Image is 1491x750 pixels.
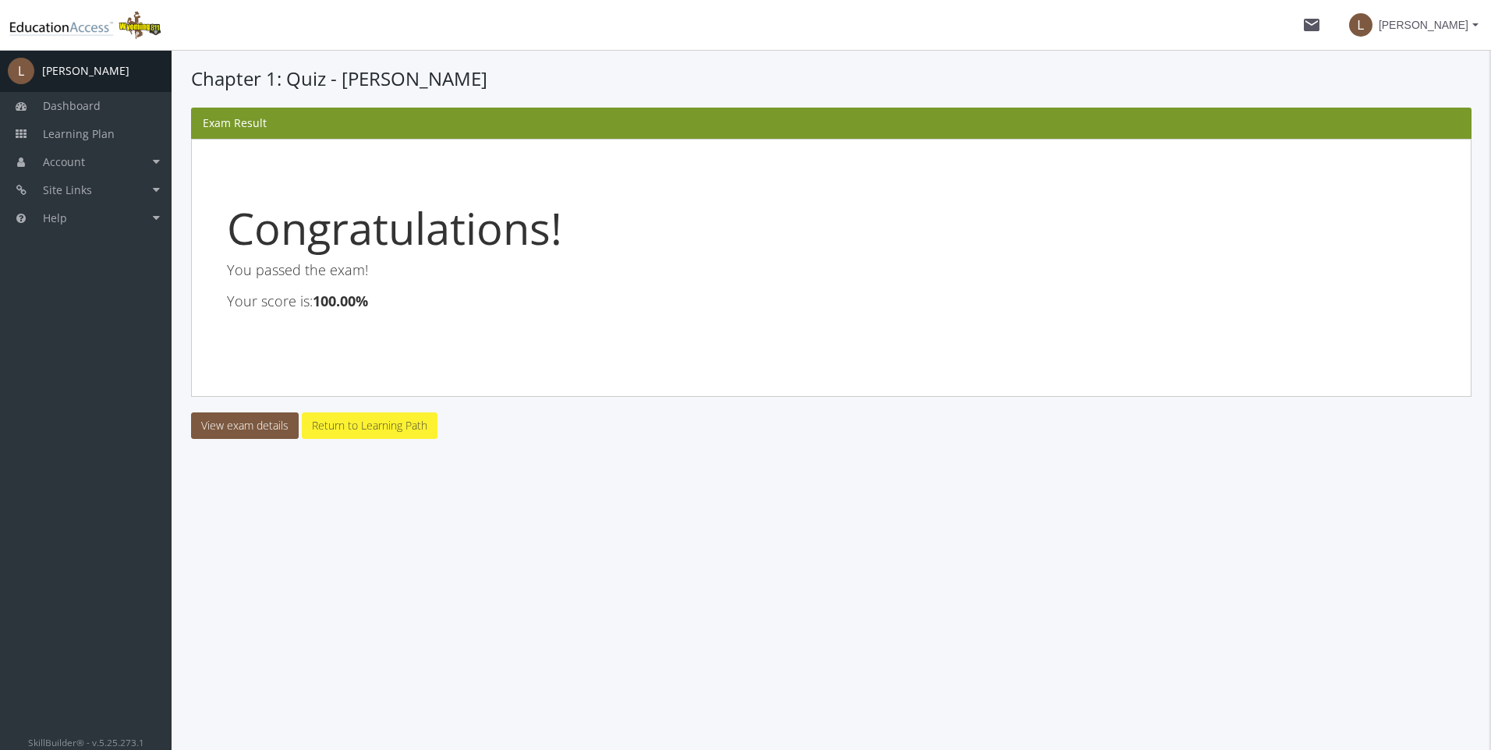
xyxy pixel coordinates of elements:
[1379,11,1468,39] span: [PERSON_NAME]
[227,204,1436,253] h1: Congratulations!
[313,292,368,310] b: 100.00%
[42,63,129,79] div: [PERSON_NAME]
[43,210,67,225] span: Help
[43,154,85,169] span: Account
[43,182,92,197] span: Site Links
[8,58,34,84] span: L
[43,98,101,113] span: Dashboard
[227,292,1436,312] p: Your score is:
[302,412,437,439] a: Return to Learning Path
[191,65,1472,92] h1: Chapter 1: Quiz - [PERSON_NAME]
[1302,16,1321,34] mat-icon: mail
[1349,13,1372,37] span: L
[191,412,299,439] a: View exam details
[191,108,1472,139] div: Exam Result
[227,260,1436,281] p: You passed the exam!
[43,126,115,141] span: Learning Plan
[28,736,144,748] small: SkillBuilder® - v.5.25.273.1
